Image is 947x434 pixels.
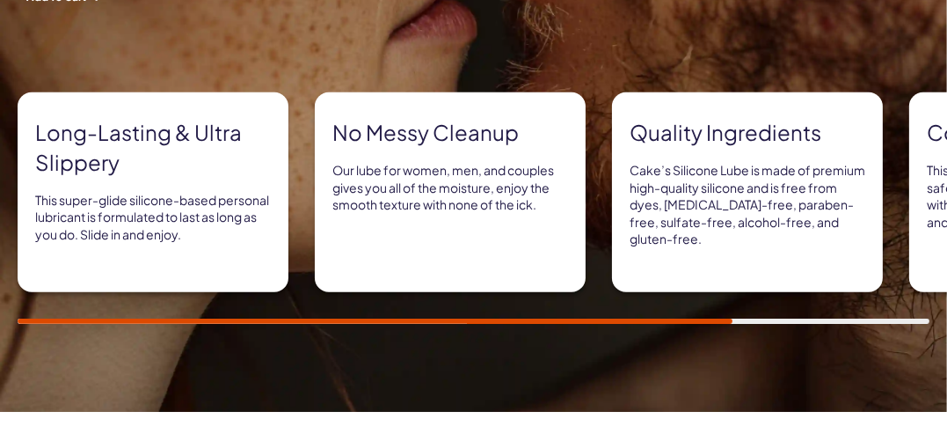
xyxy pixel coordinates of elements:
p: Our lube for women, men, and couples gives you all of the moisture, enjoy the smooth texture with... [332,162,568,214]
p: Cake’s Silicone Lube is made of premium high-quality silicone and is free from dyes, [MEDICAL_DAT... [630,162,865,248]
strong: Long-Lasting & Ultra Slippery [35,118,271,177]
p: This super-glide silicone-based personal lubricant is formulated to last as long as you do. Slide... [35,192,271,244]
strong: No Messy Cleanup [332,118,568,148]
strong: Quality Ingredients [630,118,865,148]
